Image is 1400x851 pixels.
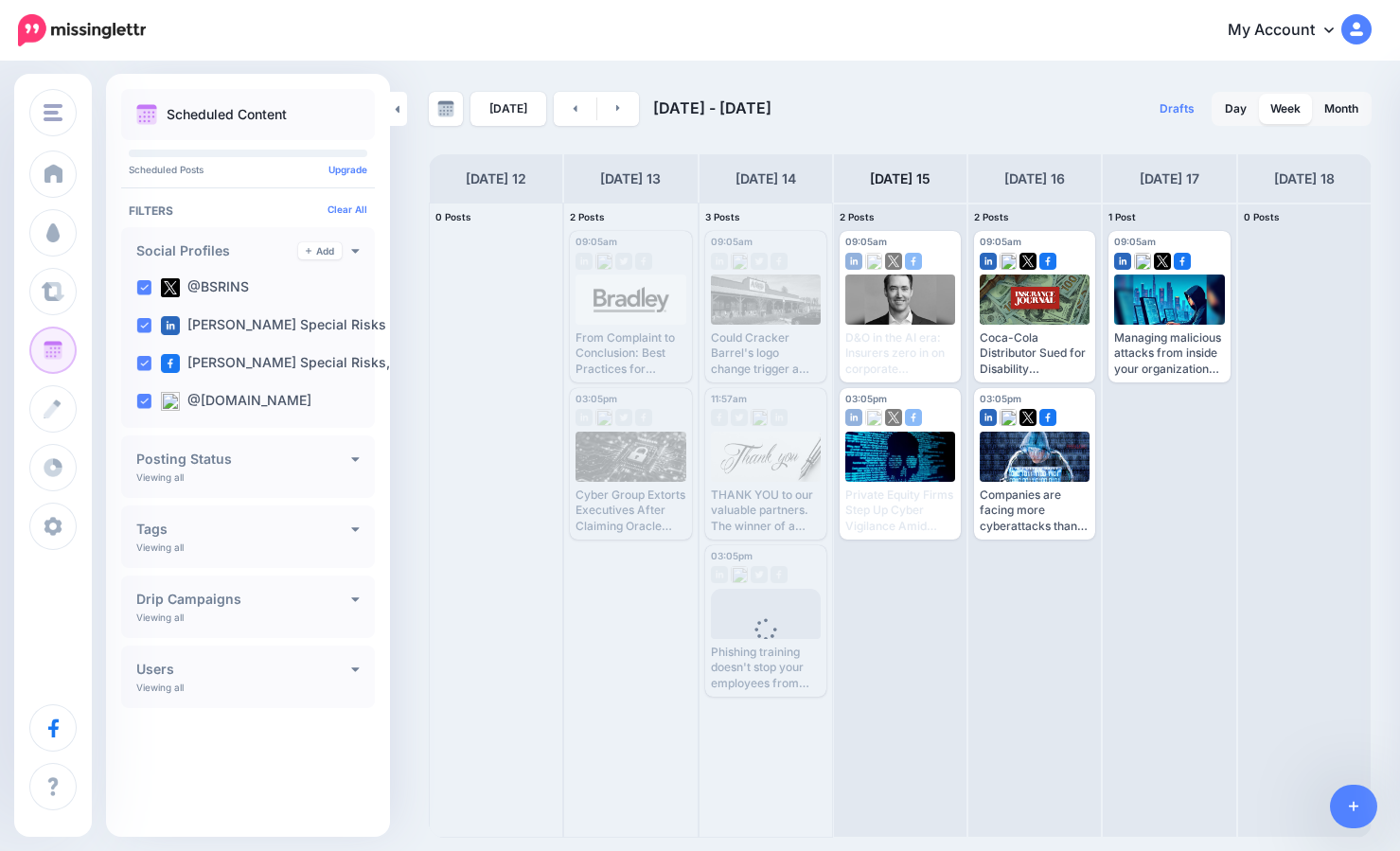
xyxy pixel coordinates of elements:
[1000,409,1017,426] img: bluesky-square.png
[1313,94,1370,124] a: Month
[980,488,1090,534] div: Companies are facing more cyberattacks than ever before - many can't cope [URL][DOMAIN_NAME]
[437,100,454,117] img: calendar-grey-darker.png
[466,168,526,190] h4: [DATE] 12
[136,244,298,257] h4: Social Profiles
[129,165,367,174] p: Scheduled Posts
[653,98,771,117] span: [DATE] - [DATE]
[885,409,902,426] img: twitter-square.png
[435,211,471,222] span: 0 Posts
[711,566,728,583] img: linkedin-grey-square.png
[1019,409,1037,426] img: twitter-square.png
[711,330,821,377] div: Could Cracker Barrel's logo change trigger a D&O suit? [URL][DOMAIN_NAME]
[129,204,367,218] h4: Filters
[731,409,748,426] img: twitter-grey-square.png
[840,211,875,222] span: 2 Posts
[1148,92,1206,126] a: Drafts
[161,392,180,411] img: bluesky-square.png
[470,92,546,126] a: [DATE]
[771,566,788,583] img: facebook-grey-square.png
[705,211,740,222] span: 3 Posts
[711,550,753,561] span: 03:05pm
[298,242,342,259] a: Add
[870,168,930,190] h4: [DATE] 15
[1114,253,1131,270] img: linkedin-square.png
[576,488,685,534] div: Cyber Group Extorts Executives After Claiming Oracle Apps Breach [URL][DOMAIN_NAME]
[1134,253,1151,270] img: bluesky-square.png
[136,104,157,125] img: calendar.png
[570,211,605,222] span: 2 Posts
[161,316,407,335] label: [PERSON_NAME] Special Risks (…
[1209,8,1372,54] a: My Account
[845,409,862,426] img: linkedin-square.png
[161,316,180,335] img: linkedin-square.png
[1108,211,1136,222] span: 1 Post
[167,108,287,121] p: Scheduled Content
[136,663,351,676] h4: Users
[1140,168,1199,190] h4: [DATE] 17
[615,409,632,426] img: twitter-grey-square.png
[980,253,997,270] img: linkedin-square.png
[905,253,922,270] img: facebook-square.png
[711,253,728,270] img: linkedin-grey-square.png
[136,682,184,693] p: Viewing all
[328,204,367,215] a: Clear All
[635,253,652,270] img: facebook-grey-square.png
[161,354,180,373] img: facebook-square.png
[1039,253,1056,270] img: facebook-square.png
[845,236,887,247] span: 09:05am
[595,409,612,426] img: bluesky-grey-square.png
[711,409,728,426] img: facebook-grey-square.png
[1274,168,1335,190] h4: [DATE] 18
[1004,168,1065,190] h4: [DATE] 16
[1154,253,1171,270] img: twitter-square.png
[980,330,1090,377] div: Coca-Cola Distributor Sued for Disability Discrimination Against [US_STATE] Worker [URL][DOMAIN_N...
[136,612,184,623] p: Viewing all
[136,541,184,553] p: Viewing all
[865,253,882,270] img: bluesky-square.png
[18,14,146,46] img: Missinglettr
[136,593,351,606] h4: Drip Campaigns
[751,409,768,426] img: bluesky-grey-square.png
[161,278,180,297] img: twitter-square.png
[711,236,753,247] span: 09:05am
[576,393,617,404] span: 03:05pm
[905,409,922,426] img: facebook-square.png
[1019,253,1037,270] img: twitter-square.png
[595,253,612,270] img: bluesky-grey-square.png
[136,452,351,466] h4: Posting Status
[1114,236,1156,247] span: 09:05am
[731,566,748,583] img: bluesky-grey-square.png
[576,236,617,247] span: 09:05am
[885,253,902,270] img: twitter-square.png
[980,409,997,426] img: linkedin-square.png
[576,330,685,377] div: From Complaint to Conclusion: Best Practices for Harassment Investigations [URL][DOMAIN_NAME]
[1174,253,1191,270] img: facebook-square.png
[845,393,887,404] span: 03:05pm
[751,253,768,270] img: twitter-grey-square.png
[1114,330,1224,377] div: Managing malicious attacks from inside your organization [URL][DOMAIN_NAME]
[1244,211,1280,222] span: 0 Posts
[735,168,796,190] h4: [DATE] 14
[44,104,62,121] img: menu.png
[635,409,652,426] img: facebook-grey-square.png
[1039,409,1056,426] img: facebook-square.png
[328,164,367,175] a: Upgrade
[739,618,791,667] div: Loading
[600,168,661,190] h4: [DATE] 13
[980,236,1021,247] span: 09:05am
[615,253,632,270] img: twitter-grey-square.png
[161,354,406,373] label: [PERSON_NAME] Special Risks, …
[711,645,821,691] div: Phishing training doesn't stop your employees from clicking scam links [URL][DOMAIN_NAME]
[751,566,768,583] img: twitter-grey-square.png
[711,393,747,404] span: 11:57am
[731,253,748,270] img: bluesky-grey-square.png
[711,488,821,534] div: THANK YOU to our valuable partners. The winner of a Visa Gift Card is [PERSON_NAME] with Cornerst...
[845,488,955,534] div: Private Equity Firms Step Up Cyber Vigilance Amid Rising Threats [URL][DOMAIN_NAME]
[980,393,1021,404] span: 03:05pm
[1160,103,1195,115] span: Drafts
[845,253,862,270] img: linkedin-square.png
[161,278,249,297] label: @BSRINS
[136,471,184,483] p: Viewing all
[865,409,882,426] img: bluesky-square.png
[845,330,955,377] div: D&O in the AI era: Insurers zero in on corporate disclosures [URL][DOMAIN_NAME]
